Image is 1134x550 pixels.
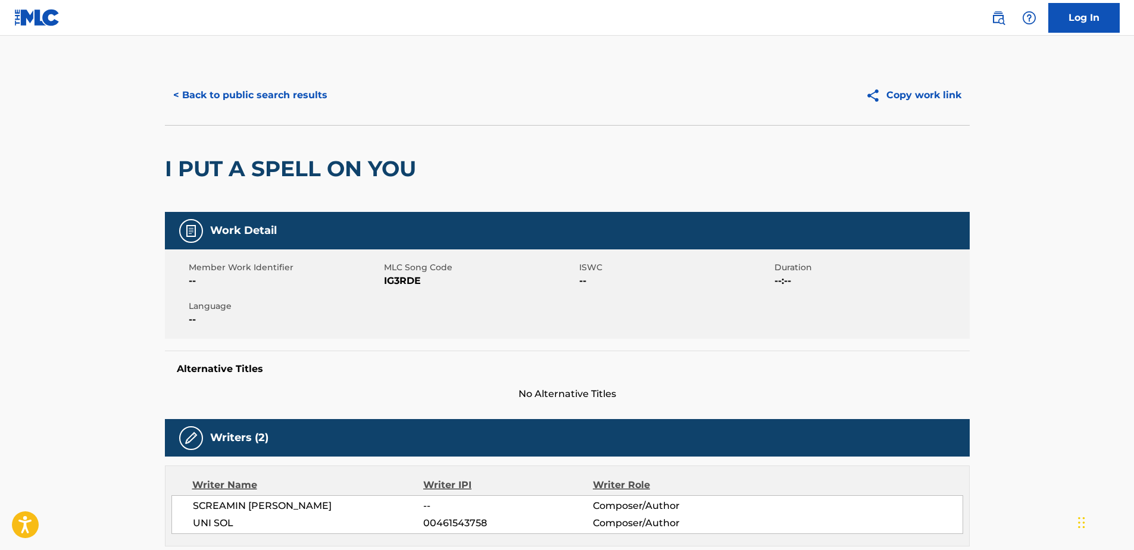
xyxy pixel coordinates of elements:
button: Copy work link [857,80,970,110]
span: Composer/Author [593,516,747,530]
h5: Work Detail [210,224,277,237]
h2: I PUT A SPELL ON YOU [165,155,422,182]
div: Writer Name [192,478,424,492]
span: -- [189,312,381,327]
div: Help [1017,6,1041,30]
h5: Writers (2) [210,431,268,445]
span: No Alternative Titles [165,387,970,401]
span: MLC Song Code [384,261,576,274]
span: Language [189,300,381,312]
span: 00461543758 [423,516,592,530]
span: ISWC [579,261,771,274]
img: Copy work link [866,88,886,103]
h5: Alternative Titles [177,363,958,375]
span: -- [189,274,381,288]
span: -- [423,499,592,513]
span: IG3RDE [384,274,576,288]
img: search [991,11,1005,25]
iframe: Chat Widget [1074,493,1134,550]
button: < Back to public search results [165,80,336,110]
div: Drag [1078,505,1085,540]
img: Work Detail [184,224,198,238]
a: Log In [1048,3,1120,33]
div: Writer Role [593,478,747,492]
span: Composer/Author [593,499,747,513]
span: Member Work Identifier [189,261,381,274]
a: Public Search [986,6,1010,30]
img: help [1022,11,1036,25]
div: Writer IPI [423,478,593,492]
span: SCREAMIN [PERSON_NAME] [193,499,424,513]
span: Duration [774,261,967,274]
img: Writers [184,431,198,445]
span: --:-- [774,274,967,288]
span: -- [579,274,771,288]
img: MLC Logo [14,9,60,26]
span: UNI SOL [193,516,424,530]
